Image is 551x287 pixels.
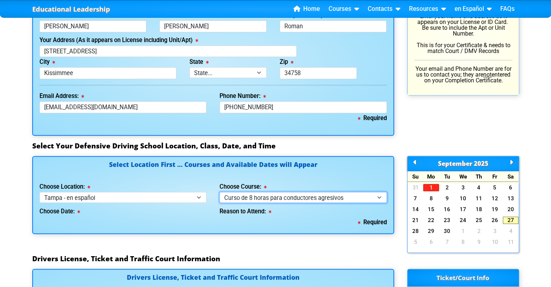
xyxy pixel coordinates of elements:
[439,195,455,202] a: 9
[408,171,423,182] div: Su
[220,209,271,214] label: Reason to Attend:
[414,66,512,83] p: Your email and Phone Number are for us to contact you; they are entered on your Completion Certif...
[159,12,183,18] label: Middle
[32,254,519,263] h3: Drivers License, Ticket and Traffic Court Information
[39,59,55,65] label: City
[423,184,439,191] a: 1
[423,171,439,182] div: Mo
[189,59,209,65] label: State
[471,206,487,213] a: 18
[452,4,494,15] a: en Español
[487,184,503,191] a: 5
[455,171,471,182] div: We
[39,93,84,99] label: Email Address:
[358,115,387,122] b: Required
[439,184,455,191] a: 2
[503,171,519,182] div: Sa
[326,4,362,15] a: Courses
[423,206,439,213] a: 15
[474,159,488,168] span: 2025
[455,184,471,191] a: 3
[159,20,267,32] input: Middle Name
[408,184,423,191] a: 31
[423,238,439,246] a: 6
[408,227,423,235] a: 28
[503,184,519,191] a: 6
[487,171,503,182] div: Fr
[39,101,207,113] input: myname@domain.com
[439,217,455,224] a: 23
[455,206,471,213] a: 17
[39,67,177,79] input: Tallahassee
[503,238,519,246] a: 11
[483,71,492,78] u: not
[220,101,387,113] input: Where we can reach you
[39,274,387,282] h4: Drivers License, Ticket and Traffic Court Information
[220,93,266,99] label: Phone Number:
[408,269,519,287] h3: Ticket/Court Info
[487,206,503,213] a: 19
[487,217,503,224] a: 26
[439,206,455,213] a: 16
[220,184,267,190] label: Choose Course:
[423,227,439,235] a: 29
[408,195,423,202] a: 7
[503,227,519,235] a: 4
[291,4,323,15] a: Home
[358,219,387,226] b: Required
[365,4,403,15] a: Contacts
[280,67,357,79] input: 33123
[471,171,487,182] div: Th
[439,227,455,235] a: 30
[455,217,471,224] a: 24
[414,13,512,54] p: Enter your name and address as it appears on your License or ID Card. Be sure to include the Apt ...
[39,37,198,43] label: Your Address (As it appears on License including Unit/Apt)
[32,142,519,150] h3: Select Your Defensive Driving School Location, Class, Date, and Time
[438,159,472,168] span: September
[39,161,387,176] h4: Select Location First ... Courses and Available Dates will Appear
[423,195,439,202] a: 8
[39,184,90,190] label: Choose Location:
[408,217,423,224] a: 21
[471,195,487,202] a: 11
[280,59,293,65] label: Zip
[487,227,503,235] a: 3
[39,209,80,214] label: Choose Date:
[487,238,503,246] a: 10
[503,206,519,213] a: 20
[471,184,487,191] a: 4
[455,227,471,235] a: 1
[423,217,439,224] a: 22
[408,206,423,213] a: 14
[280,20,387,32] input: Last Name
[280,12,329,18] label: Last (and Suffix)
[503,195,519,202] a: 13
[455,195,471,202] a: 10
[439,171,455,182] div: Tu
[32,3,110,15] a: Educational Leadership
[471,238,487,246] a: 9
[471,217,487,224] a: 25
[455,238,471,246] a: 8
[406,4,449,15] a: Resources
[439,238,455,246] a: 7
[39,20,147,32] input: First Name
[408,238,423,246] a: 5
[503,217,519,224] a: 27
[39,12,74,18] label: Your Name
[471,227,487,235] a: 2
[487,195,503,202] a: 12
[497,4,518,15] a: FAQs
[39,45,297,57] input: 123 Street Name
